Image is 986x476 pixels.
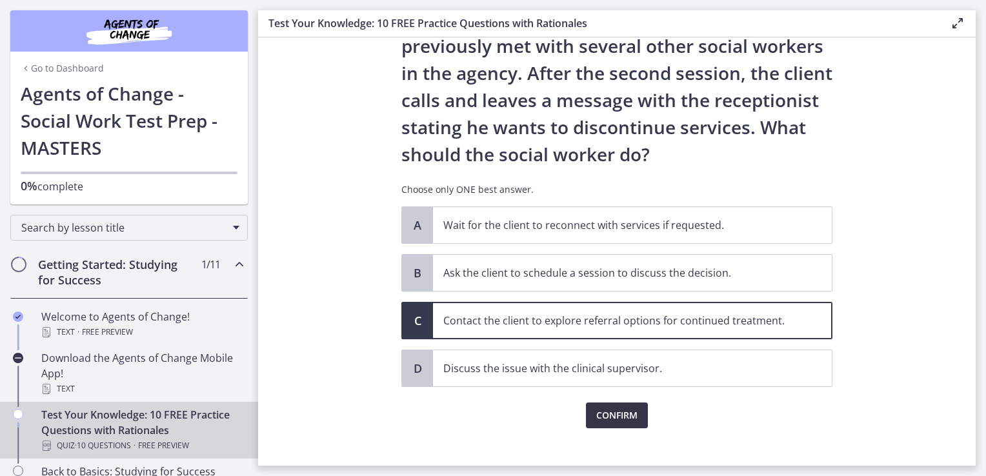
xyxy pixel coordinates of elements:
h2: Getting Started: Studying for Success [38,257,196,288]
div: Download the Agents of Change Mobile App! [41,350,243,397]
img: Agents of Change [52,15,206,46]
span: C [410,313,425,328]
p: Discuss the issue with the clinical supervisor. [443,361,796,376]
p: complete [21,178,237,194]
span: D [410,361,425,376]
div: Text [41,381,243,397]
div: Quiz [41,438,243,453]
span: · [134,438,136,453]
h1: Agents of Change - Social Work Test Prep - MASTERS [21,80,237,161]
div: Search by lesson title [10,215,248,241]
p: Wait for the client to reconnect with services if requested. [443,217,796,233]
h3: Test Your Knowledge: 10 FREE Practice Questions with Rationales [268,15,929,31]
div: Test Your Knowledge: 10 FREE Practice Questions with Rationales [41,407,243,453]
div: Text [41,324,243,340]
span: · [77,324,79,340]
button: Confirm [586,402,648,428]
p: Contact the client to explore referral options for continued treatment. [443,313,796,328]
span: B [410,265,425,281]
p: Ask the client to schedule a session to discuss the decision. [443,265,796,281]
span: A [410,217,425,233]
p: Choose only ONE best answer. [401,183,832,196]
span: 0% [21,178,37,193]
a: Go to Dashboard [21,62,104,75]
span: Confirm [596,408,638,423]
div: Welcome to Agents of Change! [41,309,243,340]
span: Search by lesson title [21,221,226,235]
span: 1 / 11 [201,257,220,272]
i: Completed [13,312,23,322]
span: · 10 Questions [75,438,131,453]
span: Free preview [138,438,189,453]
span: Free preview [82,324,133,340]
